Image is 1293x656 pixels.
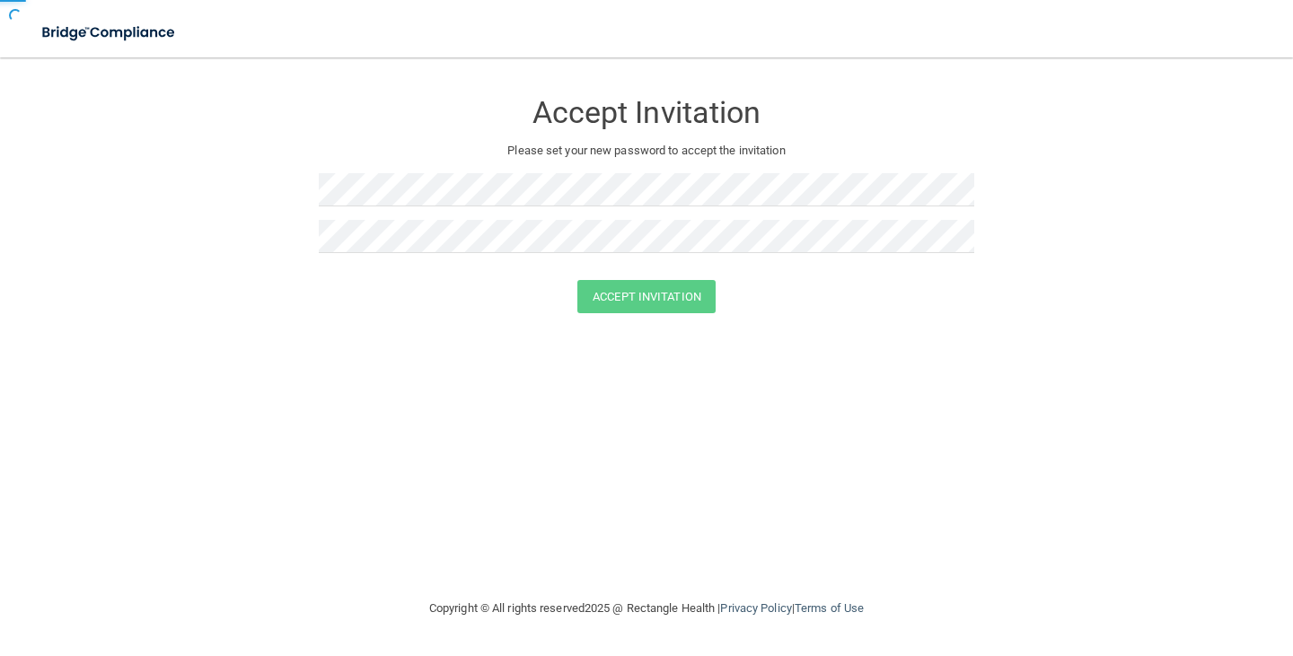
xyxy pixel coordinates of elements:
img: bridge_compliance_login_screen.278c3ca4.svg [27,14,192,51]
h3: Accept Invitation [319,96,974,129]
a: Privacy Policy [720,601,791,615]
div: Copyright © All rights reserved 2025 @ Rectangle Health | | [319,580,974,637]
button: Accept Invitation [577,280,716,313]
p: Please set your new password to accept the invitation [332,140,961,162]
a: Terms of Use [795,601,864,615]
